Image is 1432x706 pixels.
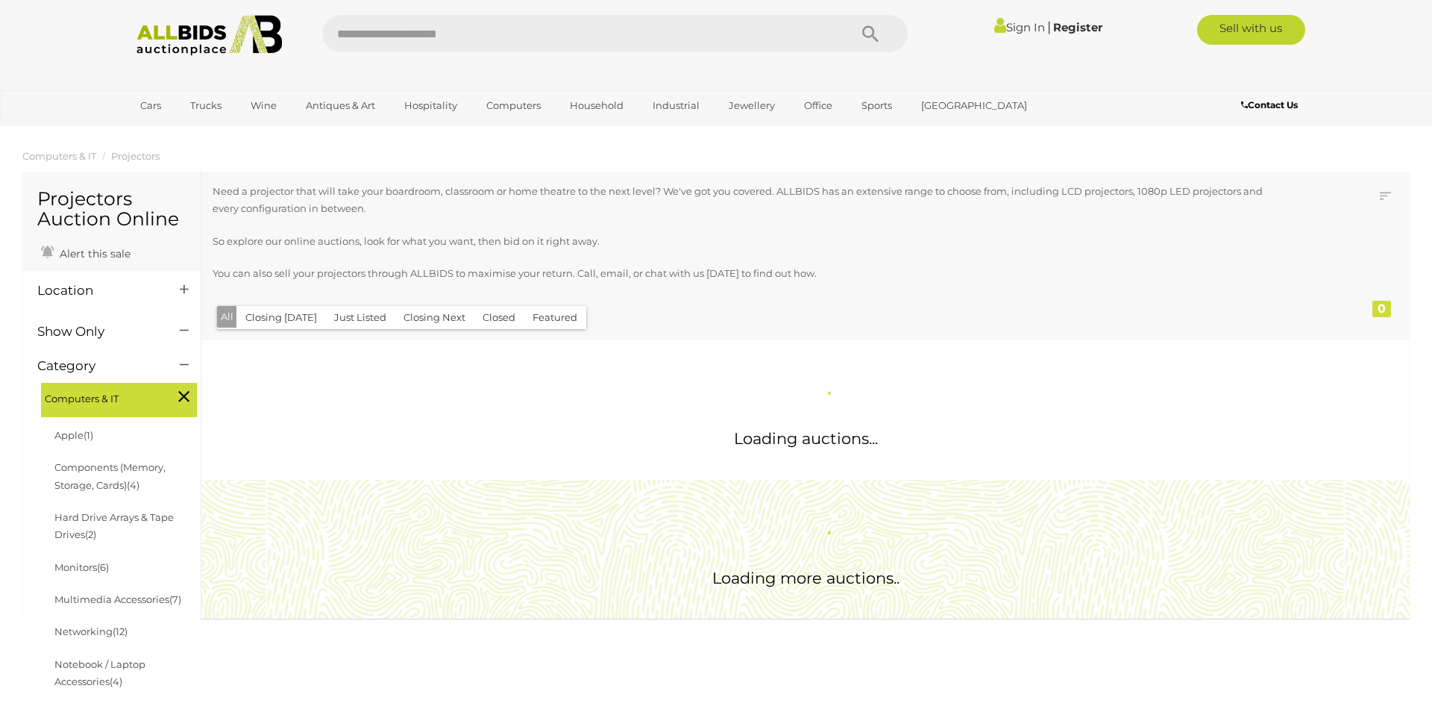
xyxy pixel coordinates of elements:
[37,241,134,263] a: Alert this sale
[213,265,1289,282] p: You can also sell your projectors through ALLBIDS to maximise your return. Call, email, or chat w...
[477,93,550,118] a: Computers
[712,569,899,587] span: Loading more auctions..
[37,189,186,230] h1: Projectors Auction Online
[1053,20,1102,34] a: Register
[85,528,96,540] span: (2)
[37,284,157,298] h4: Location
[734,429,878,448] span: Loading auctions...
[180,93,231,118] a: Trucks
[54,429,93,441] a: Apple(1)
[84,429,93,441] span: (1)
[236,306,326,329] button: Closing [DATE]
[994,20,1045,34] a: Sign In
[241,93,286,118] a: Wine
[111,150,160,162] a: Projectors
[131,93,171,118] a: Cars
[169,593,181,605] span: (7)
[97,561,109,573] span: (6)
[213,183,1289,218] p: Need a projector that will take your boardroom, classroom or home theatre to the next level? We'v...
[474,306,524,329] button: Closed
[22,150,96,162] a: Computers & IT
[128,15,290,56] img: Allbids.com.au
[524,306,586,329] button: Featured
[1197,15,1305,45] a: Sell with us
[54,593,181,605] a: Multimedia Accessories(7)
[54,511,174,540] a: Hard Drive Arrays & Tape Drives(2)
[54,658,145,687] a: Notebook / Laptop Accessories(4)
[37,325,157,339] h4: Show Only
[1047,19,1051,35] span: |
[833,15,908,52] button: Search
[213,233,1289,250] p: So explore our online auctions, look for what you want, then bid on it right away.
[110,675,122,687] span: (4)
[719,93,785,118] a: Jewellery
[54,625,128,637] a: Networking(12)
[37,359,157,373] h4: Category
[54,461,166,490] a: Components (Memory, Storage, Cards)(4)
[45,387,157,407] span: Computers & IT
[395,306,474,329] button: Closing Next
[852,93,902,118] a: Sports
[113,625,128,637] span: (12)
[296,93,385,118] a: Antiques & Art
[217,306,237,328] button: All
[794,93,842,118] a: Office
[643,93,709,118] a: Industrial
[560,93,633,118] a: Household
[1241,97,1301,113] a: Contact Us
[1241,99,1298,110] b: Contact Us
[325,306,395,329] button: Just Listed
[127,479,139,491] span: (4)
[395,93,467,118] a: Hospitality
[1372,301,1391,317] div: 0
[54,561,109,573] a: Monitors(6)
[56,247,131,260] span: Alert this sale
[911,93,1037,118] a: [GEOGRAPHIC_DATA]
